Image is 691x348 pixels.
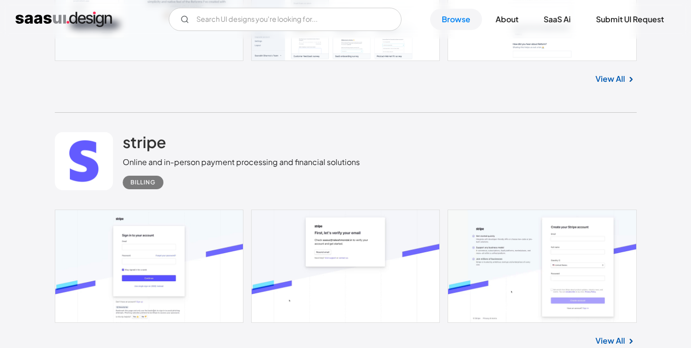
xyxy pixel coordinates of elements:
[130,177,156,188] div: Billing
[595,335,625,347] a: View All
[484,9,530,30] a: About
[595,73,625,85] a: View All
[169,8,402,31] input: Search UI designs you're looking for...
[584,9,675,30] a: Submit UI Request
[16,12,112,27] a: home
[123,156,360,168] div: Online and in-person payment processing and financial solutions
[123,132,166,156] a: stripe
[123,132,166,151] h2: stripe
[532,9,582,30] a: SaaS Ai
[169,8,402,31] form: Email Form
[430,9,482,30] a: Browse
